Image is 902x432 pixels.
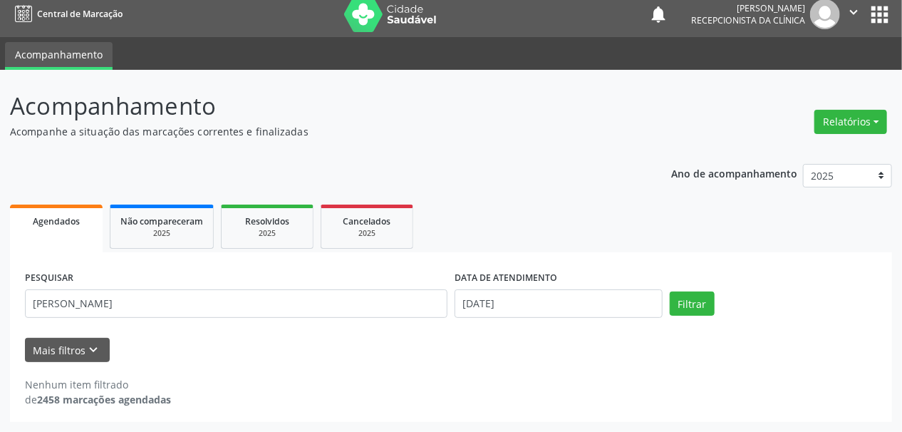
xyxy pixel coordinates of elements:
[672,164,798,182] p: Ano de acompanhamento
[343,215,391,227] span: Cancelados
[232,228,303,239] div: 2025
[455,267,557,289] label: DATA DE ATENDIMENTO
[25,289,447,318] input: Nome, CNS
[245,215,289,227] span: Resolvidos
[120,215,203,227] span: Não compareceram
[331,228,403,239] div: 2025
[37,8,123,20] span: Central de Marcação
[5,42,113,70] a: Acompanhamento
[867,2,892,27] button: apps
[25,377,171,392] div: Nenhum item filtrado
[814,110,887,134] button: Relatórios
[10,124,628,139] p: Acompanhe a situação das marcações correntes e finalizadas
[455,289,663,318] input: Selecione um intervalo
[25,338,110,363] button: Mais filtroskeyboard_arrow_down
[846,4,861,20] i: 
[670,292,715,316] button: Filtrar
[10,88,628,124] p: Acompanhamento
[86,342,102,358] i: keyboard_arrow_down
[120,228,203,239] div: 2025
[691,14,805,26] span: Recepcionista da clínica
[33,215,80,227] span: Agendados
[10,2,123,26] a: Central de Marcação
[25,267,73,289] label: PESQUISAR
[691,2,805,14] div: [PERSON_NAME]
[648,4,668,24] button: notifications
[37,393,171,406] strong: 2458 marcações agendadas
[25,392,171,407] div: de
